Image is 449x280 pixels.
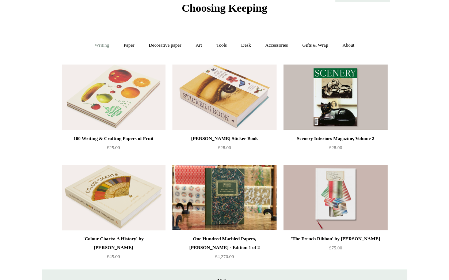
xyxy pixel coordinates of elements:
img: 'The French Ribbon' by Suzanne Slesin [284,165,387,230]
a: Desk [235,36,258,55]
a: Paper [117,36,141,55]
span: £45.00 [107,254,120,259]
span: £28.00 [329,145,342,150]
a: Accessories [259,36,294,55]
div: [PERSON_NAME] Sticker Book [174,134,274,143]
div: 'Colour Charts: A History' by [PERSON_NAME] [64,234,164,252]
a: Choosing Keeping [182,8,267,13]
img: One Hundred Marbled Papers, John Jeffery - Edition 1 of 2 [172,165,276,230]
span: £4,270.00 [215,254,234,259]
a: One Hundred Marbled Papers, John Jeffery - Edition 1 of 2 One Hundred Marbled Papers, John Jeffer... [172,165,276,230]
a: Scenery Interiors Magazine, Volume 2 £28.00 [284,134,387,164]
a: Tools [210,36,233,55]
img: 'Colour Charts: A History' by Anne Varichon [62,165,165,230]
a: 100 Writing & Crafting Papers of Fruit £25.00 [62,134,165,164]
a: About [336,36,361,55]
a: Gifts & Wrap [296,36,335,55]
img: John Derian Sticker Book [172,65,276,130]
img: Scenery Interiors Magazine, Volume 2 [284,65,387,130]
a: 'The French Ribbon' by [PERSON_NAME] £75.00 [284,234,387,264]
div: One Hundred Marbled Papers, [PERSON_NAME] - Edition 1 of 2 [174,234,274,252]
img: 100 Writing & Crafting Papers of Fruit [62,65,165,130]
a: 'The French Ribbon' by Suzanne Slesin 'The French Ribbon' by Suzanne Slesin [284,165,387,230]
a: Writing [88,36,116,55]
div: 'The French Ribbon' by [PERSON_NAME] [285,234,385,243]
a: Art [189,36,209,55]
span: £28.00 [218,145,231,150]
div: Scenery Interiors Magazine, Volume 2 [285,134,385,143]
a: 'Colour Charts: A History' by [PERSON_NAME] £45.00 [62,234,165,264]
a: [PERSON_NAME] Sticker Book £28.00 [172,134,276,164]
div: 100 Writing & Crafting Papers of Fruit [64,134,164,143]
a: 100 Writing & Crafting Papers of Fruit 100 Writing & Crafting Papers of Fruit [62,65,165,130]
a: One Hundred Marbled Papers, [PERSON_NAME] - Edition 1 of 2 £4,270.00 [172,234,276,264]
span: £75.00 [329,245,342,250]
span: £25.00 [107,145,120,150]
span: Choosing Keeping [182,2,267,14]
a: 'Colour Charts: A History' by Anne Varichon 'Colour Charts: A History' by Anne Varichon [62,165,165,230]
a: Decorative paper [142,36,188,55]
a: Scenery Interiors Magazine, Volume 2 Scenery Interiors Magazine, Volume 2 [284,65,387,130]
a: John Derian Sticker Book John Derian Sticker Book [172,65,276,130]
